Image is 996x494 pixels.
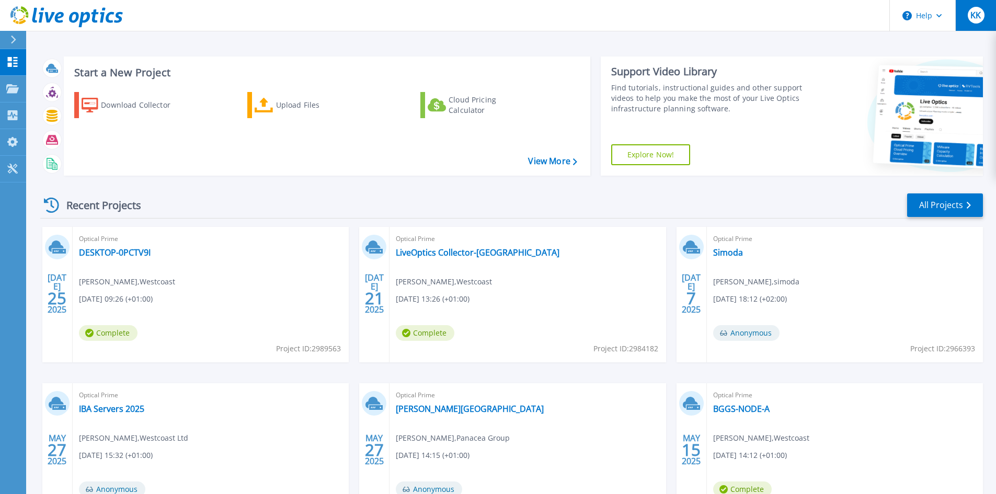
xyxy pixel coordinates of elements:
[713,233,977,245] span: Optical Prime
[449,95,532,116] div: Cloud Pricing Calculator
[686,294,696,303] span: 7
[247,92,364,118] a: Upload Files
[396,276,492,288] span: [PERSON_NAME] , Westcoast
[611,65,806,78] div: Support Video Library
[79,404,144,414] a: IBA Servers 2025
[907,193,983,217] a: All Projects
[396,293,470,305] span: [DATE] 13:26 (+01:00)
[593,343,658,354] span: Project ID: 2984182
[396,450,470,461] span: [DATE] 14:15 (+01:00)
[713,276,799,288] span: [PERSON_NAME] , simoda
[713,247,743,258] a: Simoda
[396,233,659,245] span: Optical Prime
[48,294,66,303] span: 25
[79,432,188,444] span: [PERSON_NAME] , Westcoast Ltd
[396,325,454,341] span: Complete
[681,431,701,469] div: MAY 2025
[79,276,175,288] span: [PERSON_NAME] , Westcoast
[276,95,360,116] div: Upload Files
[528,156,577,166] a: View More
[420,92,537,118] a: Cloud Pricing Calculator
[79,389,342,401] span: Optical Prime
[48,445,66,454] span: 27
[47,431,67,469] div: MAY 2025
[365,294,384,303] span: 21
[910,343,975,354] span: Project ID: 2966393
[79,325,138,341] span: Complete
[611,83,806,114] div: Find tutorials, instructional guides and other support videos to help you make the most of your L...
[713,404,770,414] a: BGGS-NODE-A
[713,389,977,401] span: Optical Prime
[101,95,185,116] div: Download Collector
[364,274,384,313] div: [DATE] 2025
[396,432,510,444] span: [PERSON_NAME] , Panacea Group
[396,389,659,401] span: Optical Prime
[365,445,384,454] span: 27
[40,192,155,218] div: Recent Projects
[713,432,809,444] span: [PERSON_NAME] , Westcoast
[611,144,691,165] a: Explore Now!
[713,293,787,305] span: [DATE] 18:12 (+02:00)
[970,11,981,19] span: KK
[79,293,153,305] span: [DATE] 09:26 (+01:00)
[364,431,384,469] div: MAY 2025
[396,247,559,258] a: LiveOptics Collector-[GEOGRAPHIC_DATA]
[74,92,191,118] a: Download Collector
[713,325,780,341] span: Anonymous
[682,445,701,454] span: 15
[276,343,341,354] span: Project ID: 2989563
[681,274,701,313] div: [DATE] 2025
[47,274,67,313] div: [DATE] 2025
[79,247,151,258] a: DESKTOP-0PCTV9I
[713,450,787,461] span: [DATE] 14:12 (+01:00)
[79,450,153,461] span: [DATE] 15:32 (+01:00)
[79,233,342,245] span: Optical Prime
[396,404,544,414] a: [PERSON_NAME][GEOGRAPHIC_DATA]
[74,67,577,78] h3: Start a New Project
